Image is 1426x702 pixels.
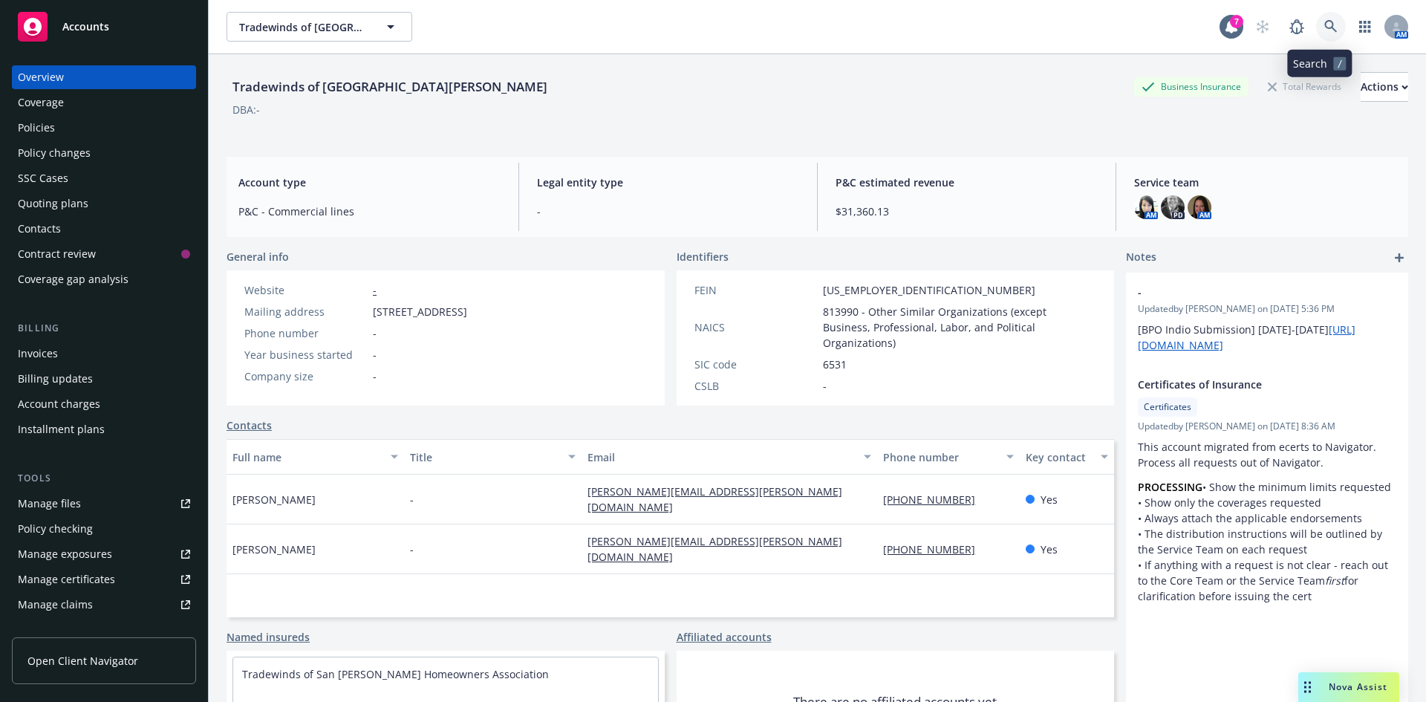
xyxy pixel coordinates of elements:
a: Manage certificates [12,568,196,591]
span: [PERSON_NAME] [232,492,316,507]
img: photo [1161,195,1185,219]
button: Full name [227,439,404,475]
div: Contacts [18,217,61,241]
div: Invoices [18,342,58,365]
div: Actions [1361,73,1408,101]
div: Website [244,282,367,298]
img: photo [1188,195,1211,219]
div: Drag to move [1298,672,1317,702]
span: Legal entity type [537,175,799,190]
div: Billing [12,321,196,336]
a: Tradewinds of San [PERSON_NAME] Homeowners Association [242,667,549,681]
div: Year business started [244,347,367,363]
button: Key contact [1020,439,1114,475]
span: P&C estimated revenue [836,175,1098,190]
div: Manage exposures [18,542,112,566]
div: Company size [244,368,367,384]
button: Actions [1361,72,1408,102]
a: Manage claims [12,593,196,617]
div: Installment plans [18,417,105,441]
a: Named insureds [227,629,310,645]
div: Tools [12,471,196,486]
a: Affiliated accounts [677,629,772,645]
a: Invoices [12,342,196,365]
span: - [373,325,377,341]
span: Updated by [PERSON_NAME] on [DATE] 5:36 PM [1138,302,1396,316]
span: Certificates [1144,400,1191,414]
div: Coverage gap analysis [18,267,128,291]
span: - [410,492,414,507]
span: [PERSON_NAME] [232,542,316,557]
a: Policies [12,116,196,140]
a: Overview [12,65,196,89]
span: 6531 [823,357,847,372]
a: [PERSON_NAME][EMAIL_ADDRESS][PERSON_NAME][DOMAIN_NAME] [587,484,842,514]
a: Report a Bug [1282,12,1312,42]
a: Start snowing [1248,12,1277,42]
div: Phone number [883,449,997,465]
span: - [373,368,377,384]
div: Title [410,449,559,465]
span: - [1138,285,1358,300]
div: Overview [18,65,64,89]
span: Nova Assist [1329,680,1387,693]
a: Manage files [12,492,196,516]
a: - [373,283,377,297]
div: Policy checking [18,517,93,541]
div: Manage BORs [18,618,88,642]
a: Switch app [1350,12,1380,42]
span: Tradewinds of [GEOGRAPHIC_DATA][PERSON_NAME] [239,19,368,35]
span: - [537,204,799,219]
div: Tradewinds of [GEOGRAPHIC_DATA][PERSON_NAME] [227,77,553,97]
a: [PERSON_NAME][EMAIL_ADDRESS][PERSON_NAME][DOMAIN_NAME] [587,534,842,564]
button: Nova Assist [1298,672,1399,702]
div: -Updatedby [PERSON_NAME] on [DATE] 5:36 PM[BPO Indio Submission] [DATE]-[DATE][URL][DOMAIN_NAME] [1126,273,1408,365]
a: Policy changes [12,141,196,165]
span: Updated by [PERSON_NAME] on [DATE] 8:36 AM [1138,420,1396,433]
a: Manage BORs [12,618,196,642]
div: Manage files [18,492,81,516]
span: Identifiers [677,249,729,264]
strong: PROCESSING [1138,480,1202,494]
span: - [410,542,414,557]
div: Key contact [1026,449,1092,465]
div: Manage claims [18,593,93,617]
a: Policy checking [12,517,196,541]
div: Billing updates [18,367,93,391]
div: Mailing address [244,304,367,319]
span: Certificates of Insurance [1138,377,1358,392]
a: Contacts [227,417,272,433]
em: first [1325,573,1344,588]
a: add [1390,249,1408,267]
a: SSC Cases [12,166,196,190]
div: Total Rewards [1260,77,1349,96]
button: Tradewinds of [GEOGRAPHIC_DATA][PERSON_NAME] [227,12,412,42]
button: Email [582,439,877,475]
p: This account migrated from ecerts to Navigator. Process all requests out of Navigator. [1138,439,1396,470]
a: Billing updates [12,367,196,391]
div: SIC code [694,357,817,372]
div: Quoting plans [18,192,88,215]
span: P&C - Commercial lines [238,204,501,219]
div: Policies [18,116,55,140]
a: Account charges [12,392,196,416]
span: - [373,347,377,363]
span: - [823,378,827,394]
a: [PHONE_NUMBER] [883,493,987,507]
div: NAICS [694,319,817,335]
div: CSLB [694,378,817,394]
span: Service team [1134,175,1396,190]
a: Quoting plans [12,192,196,215]
div: Coverage [18,91,64,114]
span: Accounts [62,21,109,33]
a: Contract review [12,242,196,266]
span: Account type [238,175,501,190]
div: Business Insurance [1134,77,1248,96]
a: Installment plans [12,417,196,441]
div: 7 [1230,15,1243,28]
div: Account charges [18,392,100,416]
button: Phone number [877,439,1019,475]
a: Manage exposures [12,542,196,566]
a: [PHONE_NUMBER] [883,542,987,556]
